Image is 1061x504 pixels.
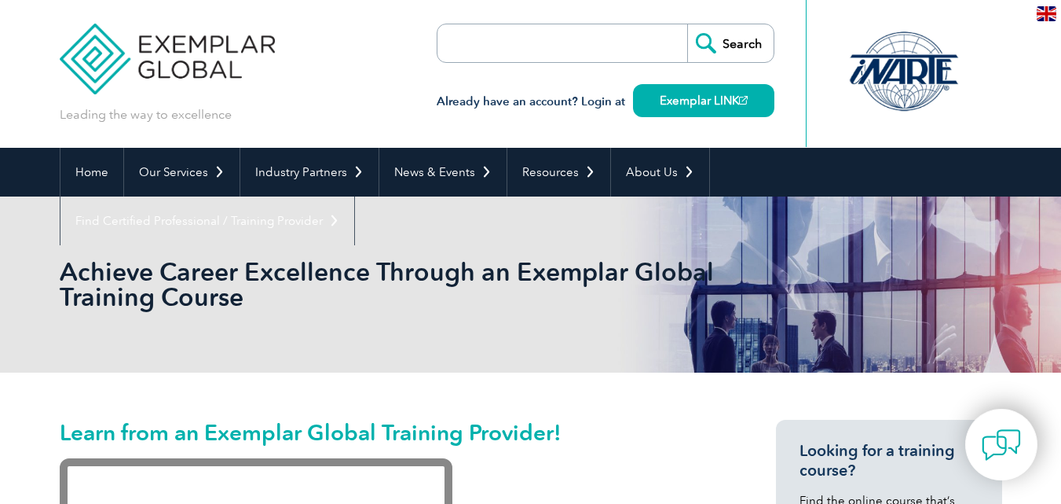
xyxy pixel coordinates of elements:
[379,148,507,197] a: News & Events
[633,84,774,117] a: Exemplar LINK
[982,425,1021,465] img: contact-chat.png
[799,441,979,480] h3: Looking for a training course?
[240,148,379,197] a: Industry Partners
[739,96,748,105] img: open_square.png
[60,148,123,197] a: Home
[507,148,610,197] a: Resources
[124,148,240,197] a: Our Services
[437,92,774,112] h3: Already have an account? Login at
[60,259,719,310] h2: Achieve Career Excellence Through an Exemplar Global Training Course
[687,24,774,62] input: Search
[60,106,232,123] p: Leading the way to excellence
[1037,6,1056,21] img: en
[60,420,719,445] h2: Learn from an Exemplar Global Training Provider!
[611,148,709,197] a: About Us
[60,197,354,245] a: Find Certified Professional / Training Provider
